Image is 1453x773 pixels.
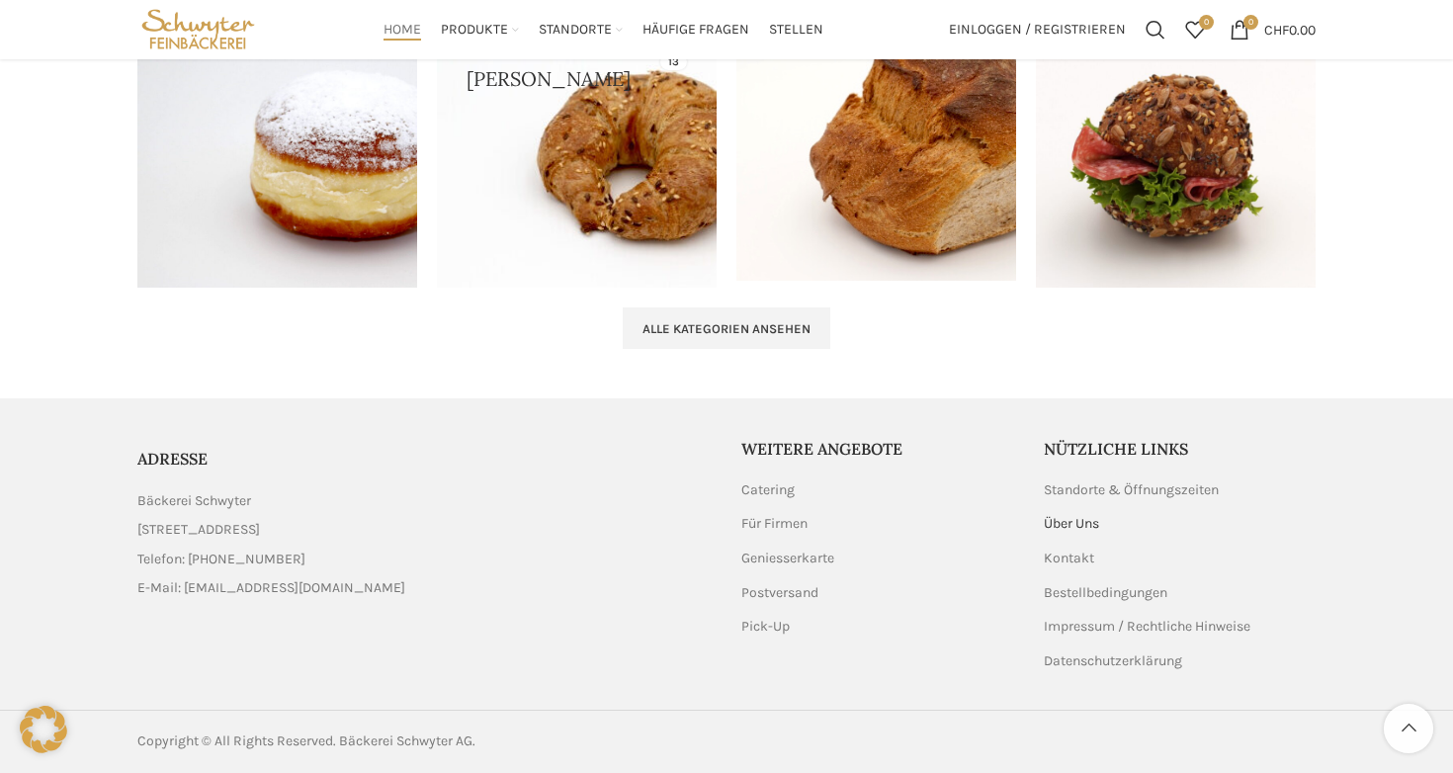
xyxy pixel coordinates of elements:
[1044,583,1169,603] a: Bestellbedingungen
[1044,651,1184,671] a: Datenschutzerklärung
[539,10,623,49] a: Standorte
[137,730,717,752] div: Copyright © All Rights Reserved. Bäckerei Schwyter AG.
[1243,15,1258,30] span: 0
[1044,617,1252,637] a: Impressum / Rechtliche Hinweise
[441,10,519,49] a: Produkte
[1199,15,1214,30] span: 0
[741,549,836,568] a: Geniesserkarte
[137,449,208,469] span: ADRESSE
[137,490,251,512] span: Bäckerei Schwyter
[539,21,612,40] span: Standorte
[137,577,405,599] span: E-Mail: [EMAIL_ADDRESS][DOMAIN_NAME]
[137,519,260,541] span: [STREET_ADDRESS]
[1220,10,1325,49] a: 0 CHF0.00
[1044,514,1101,534] a: Über Uns
[769,21,823,40] span: Stellen
[269,10,939,49] div: Main navigation
[741,583,820,603] a: Postversand
[741,438,1014,460] h5: Weitere Angebote
[1044,438,1317,460] h5: Nützliche Links
[642,21,749,40] span: Häufige Fragen
[384,10,421,49] a: Home
[1175,10,1215,49] div: Meine Wunschliste
[1264,21,1316,38] bdi: 0.00
[939,10,1136,49] a: Einloggen / Registrieren
[1136,10,1175,49] a: Suchen
[1044,549,1096,568] a: Kontakt
[1264,21,1289,38] span: CHF
[642,10,749,49] a: Häufige Fragen
[623,307,830,349] a: Alle Kategorien ansehen
[1175,10,1215,49] a: 0
[441,21,508,40] span: Produkte
[1044,480,1221,500] a: Standorte & Öffnungszeiten
[1384,704,1433,753] a: Scroll to top button
[137,549,712,570] a: List item link
[741,514,810,534] a: Für Firmen
[741,617,792,637] a: Pick-Up
[769,10,823,49] a: Stellen
[949,23,1126,37] span: Einloggen / Registrieren
[137,20,259,37] a: Site logo
[741,480,797,500] a: Catering
[642,321,811,337] span: Alle Kategorien ansehen
[384,21,421,40] span: Home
